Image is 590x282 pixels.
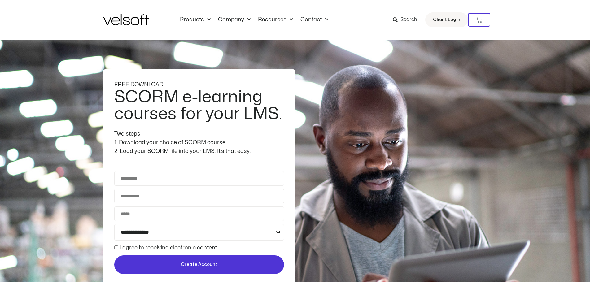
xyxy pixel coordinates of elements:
div: FREE DOWNLOAD [114,80,284,89]
a: Search [393,15,422,25]
a: ResourcesMenu Toggle [254,16,297,23]
div: Two steps: [114,130,284,138]
span: Client Login [433,16,460,24]
a: ContactMenu Toggle [297,16,332,23]
span: Create Account [181,261,217,268]
div: 1. Download your choice of SCORM course [114,138,284,147]
nav: Menu [176,16,332,23]
img: Velsoft Training Materials [103,14,149,25]
div: 2. Load your SCORM file into your LMS. It’s that easy. [114,147,284,156]
span: Search [400,16,417,24]
button: Create Account [114,255,284,274]
a: Client Login [425,12,468,27]
h2: SCORM e-learning courses for your LMS. [114,89,282,122]
a: ProductsMenu Toggle [176,16,214,23]
label: I agree to receiving electronic content [120,245,217,250]
a: CompanyMenu Toggle [214,16,254,23]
